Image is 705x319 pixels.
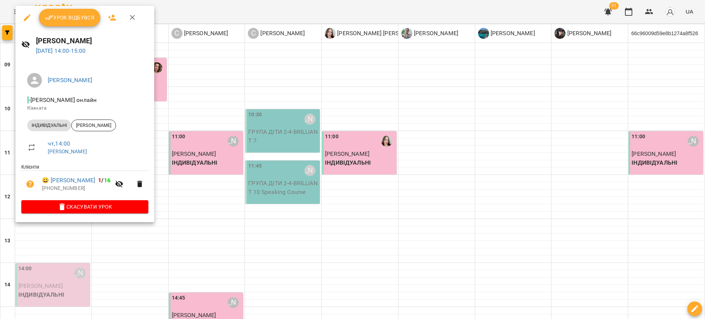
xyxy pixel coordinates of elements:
[39,9,101,26] button: Урок відбувся
[27,96,98,103] span: - [PERSON_NAME] онлайн
[72,122,116,129] span: [PERSON_NAME]
[42,176,95,185] a: 😀 [PERSON_NAME]
[27,122,71,129] span: ІНДИВІДУАЛЬНІ
[27,202,142,211] span: Скасувати Урок
[104,177,111,184] span: 16
[36,47,86,54] a: [DATE] 14:00-15:00
[21,200,148,213] button: Скасувати Урок
[48,140,70,147] a: чт , 14:00
[48,77,92,84] a: [PERSON_NAME]
[48,148,87,154] a: [PERSON_NAME]
[98,177,111,184] b: /
[71,120,116,131] div: [PERSON_NAME]
[45,13,95,22] span: Урок відбувся
[42,185,111,192] p: [PHONE_NUMBER]
[98,177,101,184] span: 1
[21,175,39,193] button: Візит ще не сплачено. Додати оплату?
[27,104,142,112] p: Кімната
[21,163,148,200] ul: Клієнти
[36,35,149,47] h6: [PERSON_NAME]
